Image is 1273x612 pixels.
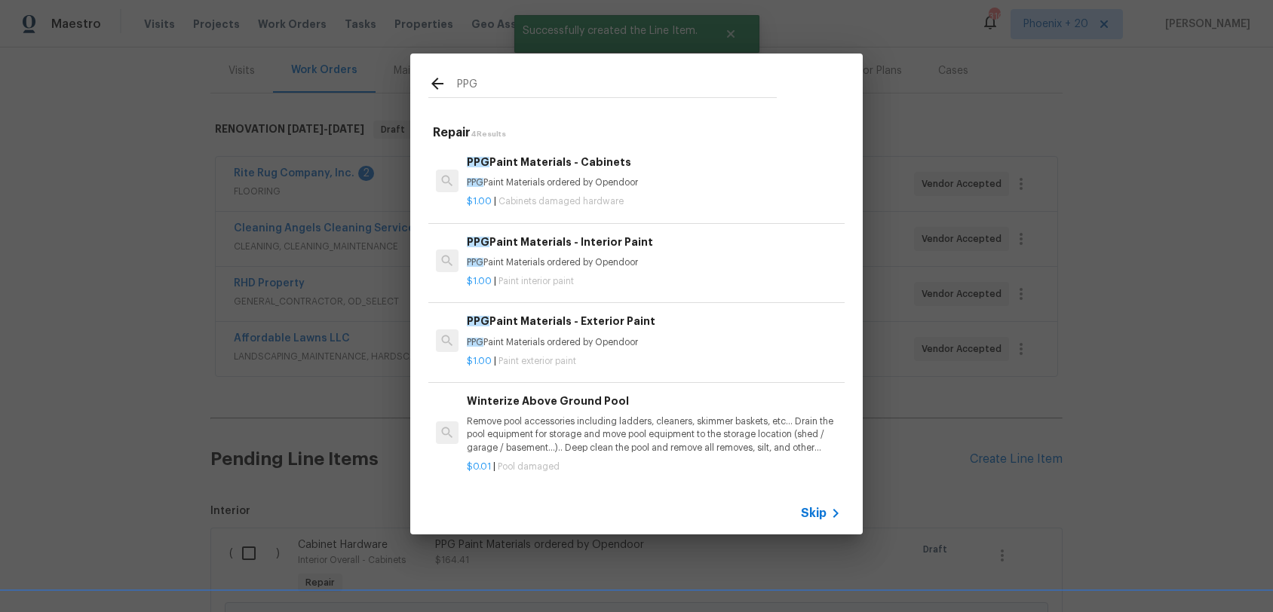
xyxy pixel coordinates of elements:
p: | [467,355,841,368]
p: Paint Materials ordered by Opendoor [467,256,841,269]
span: 4 Results [471,130,506,138]
span: Paint interior paint [498,277,574,286]
span: $1.00 [467,197,492,206]
span: PPG [467,316,489,326]
p: | [467,461,841,473]
span: Paint exterior paint [498,356,576,366]
p: | [467,195,841,208]
span: PPG [467,258,483,267]
p: | [467,275,841,288]
span: Cabinets damaged hardware [498,197,624,206]
input: Search issues or repairs [457,75,777,97]
span: PPG [467,237,489,247]
span: PPG [467,157,489,167]
span: $1.00 [467,356,492,366]
h6: Paint Materials - Cabinets [467,154,841,170]
h6: Paint Materials - Exterior Paint [467,313,841,329]
p: Paint Materials ordered by Opendoor [467,176,841,189]
span: PPG [467,338,483,347]
span: PPG [467,178,483,187]
h6: Winterize Above Ground Pool [467,393,841,409]
h5: Repair [433,125,845,141]
span: $1.00 [467,277,492,286]
p: Paint Materials ordered by Opendoor [467,336,841,349]
p: Remove pool accessories including ladders, cleaners, skimmer baskets, etc… Drain the pool equipme... [467,415,841,454]
h6: Paint Materials - Interior Paint [467,234,841,250]
span: Pool damaged [498,462,560,471]
span: $0.01 [467,462,491,471]
span: Skip [801,506,827,521]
